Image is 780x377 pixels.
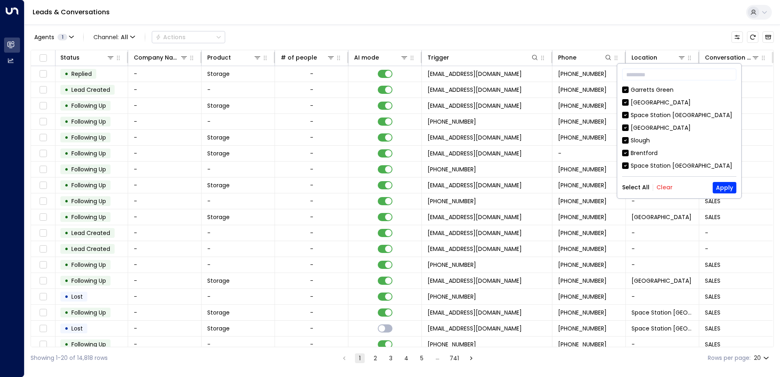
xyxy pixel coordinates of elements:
[38,117,48,127] span: Toggle select row
[310,118,313,126] div: -
[64,194,69,208] div: •
[713,182,736,193] button: Apply
[207,133,230,142] span: Storage
[626,337,699,352] td: -
[622,111,736,120] div: Space Station [GEOGRAPHIC_DATA]
[310,197,313,205] div: -
[60,53,80,62] div: Status
[202,241,275,257] td: -
[71,340,106,348] span: Following Up
[202,289,275,304] td: -
[71,133,106,142] span: Following Up
[631,98,691,107] div: [GEOGRAPHIC_DATA]
[754,352,771,364] div: 20
[428,261,476,269] span: +447956236771
[207,181,230,189] span: Storage
[626,289,699,304] td: -
[38,85,48,95] span: Toggle select row
[64,290,69,304] div: •
[38,133,48,143] span: Toggle select row
[558,340,607,348] span: +447438908743
[202,82,275,98] td: -
[128,146,202,161] td: -
[64,242,69,256] div: •
[699,225,773,241] td: -
[38,244,48,254] span: Toggle select row
[622,124,736,132] div: [GEOGRAPHIC_DATA]
[558,293,607,301] span: +447853174357
[626,193,699,209] td: -
[207,277,230,285] span: Storage
[207,324,230,333] span: Storage
[705,197,720,205] span: SALES
[631,136,650,145] div: Slough
[71,324,83,333] span: Lost
[71,229,110,237] span: Lead Created
[207,149,230,157] span: Storage
[207,70,230,78] span: Storage
[38,69,48,79] span: Toggle select row
[281,53,317,62] div: # of people
[558,133,607,142] span: +447877718479
[310,229,313,237] div: -
[466,353,476,363] button: Go to next page
[310,245,313,253] div: -
[310,133,313,142] div: -
[207,53,261,62] div: Product
[134,53,188,62] div: Company Name
[428,102,522,110] span: leads@space-station.co.uk
[38,339,48,350] span: Toggle select row
[705,277,720,285] span: SALES
[64,131,69,144] div: •
[558,165,607,173] span: +447976124111
[71,102,106,110] span: Following Up
[33,7,110,17] a: Leads & Conversations
[428,197,476,205] span: +447592980265
[428,53,539,62] div: Trigger
[622,184,649,191] button: Select All
[38,292,48,302] span: Toggle select row
[64,274,69,288] div: •
[428,324,522,333] span: leads@space-station.co.uk
[762,31,774,43] button: Archived Leads
[632,324,693,333] span: Space Station Banbury
[558,53,612,62] div: Phone
[71,86,110,94] span: Lead Created
[64,162,69,176] div: •
[310,149,313,157] div: -
[558,324,607,333] span: +447438908743
[558,70,607,78] span: +447787144226
[71,261,106,269] span: Following Up
[622,149,736,157] div: Brentford
[448,353,461,363] button: Go to page 741
[705,308,720,317] span: SALES
[202,162,275,177] td: -
[128,66,202,82] td: -
[202,257,275,273] td: -
[622,136,736,145] div: Slough
[428,213,522,221] span: leads@space-station.co.uk
[38,180,48,191] span: Toggle select row
[552,146,626,161] td: -
[202,337,275,352] td: -
[64,210,69,224] div: •
[705,340,720,348] span: SALES
[71,213,106,221] span: Following Up
[622,86,736,94] div: Garretts Green
[428,308,522,317] span: leads@space-station.co.uk
[632,53,686,62] div: Location
[626,257,699,273] td: -
[202,225,275,241] td: -
[632,308,693,317] span: Space Station Doncaster
[31,31,77,43] button: Agents1
[128,177,202,193] td: -
[558,213,607,221] span: +447592980265
[207,213,230,221] span: Storage
[281,53,335,62] div: # of people
[631,111,732,120] div: Space Station [GEOGRAPHIC_DATA]
[626,241,699,257] td: -
[202,193,275,209] td: -
[90,31,138,43] button: Channel:All
[38,308,48,318] span: Toggle select row
[64,226,69,240] div: •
